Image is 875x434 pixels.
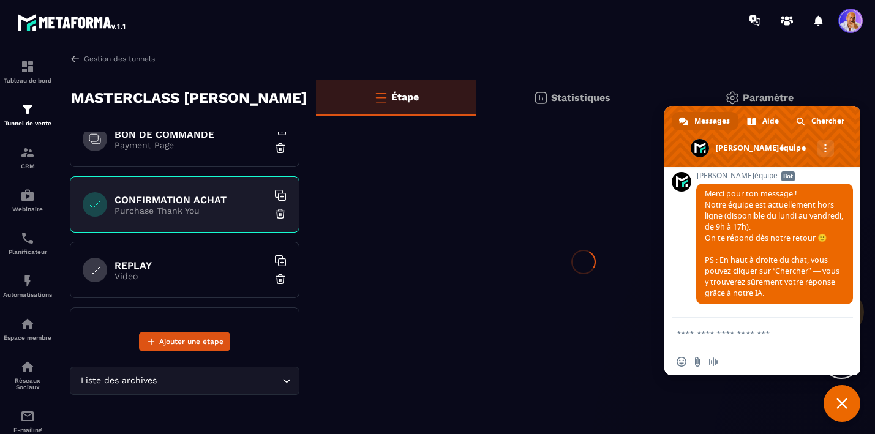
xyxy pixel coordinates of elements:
[3,377,52,391] p: Réseaux Sociaux
[3,179,52,222] a: automationsautomationsWebinaire
[70,367,299,395] div: Search for option
[3,427,52,433] p: E-mailing
[3,50,52,93] a: formationformationTableau de bord
[533,91,548,105] img: stats.20deebd0.svg
[274,273,287,285] img: trash
[811,112,844,130] span: Chercher
[70,53,155,64] a: Gestion des tunnels
[20,316,35,331] img: automations
[20,102,35,117] img: formation
[159,335,223,348] span: Ajouter une étape
[3,307,52,350] a: automationsautomationsEspace membre
[677,318,824,348] textarea: Entrez votre message...
[115,260,268,271] h6: REPLAY
[3,120,52,127] p: Tunnel de vente
[20,409,35,424] img: email
[3,334,52,341] p: Espace membre
[762,112,779,130] span: Aide
[274,208,287,220] img: trash
[20,359,35,374] img: social-network
[705,189,843,298] span: Merci pour ton message ! Notre équipe est actuellement hors ligne (disponible du lundi au vendred...
[374,90,388,105] img: bars-o.4a397970.svg
[20,274,35,288] img: automations
[20,145,35,160] img: formation
[740,112,787,130] a: Aide
[3,222,52,264] a: schedulerschedulerPlanificateur
[159,374,279,387] input: Search for option
[3,77,52,84] p: Tableau de bord
[677,357,686,367] span: Insérer un emoji
[672,112,738,130] a: Messages
[3,350,52,400] a: social-networksocial-networkRéseaux Sociaux
[789,112,853,130] a: Chercher
[725,91,740,105] img: setting-gr.5f69749f.svg
[3,264,52,307] a: automationsautomationsAutomatisations
[70,53,81,64] img: arrow
[20,188,35,203] img: automations
[3,291,52,298] p: Automatisations
[391,91,419,103] p: Étape
[115,271,268,281] p: Video
[3,136,52,179] a: formationformationCRM
[3,163,52,170] p: CRM
[78,374,159,387] span: Liste des archives
[781,171,795,181] span: Bot
[693,357,702,367] span: Envoyer un fichier
[824,385,860,422] a: Fermer le chat
[115,206,268,215] p: Purchase Thank You
[20,231,35,245] img: scheduler
[3,206,52,212] p: Webinaire
[115,140,268,150] p: Payment Page
[743,92,794,103] p: Paramètre
[139,332,230,351] button: Ajouter une étape
[17,11,127,33] img: logo
[696,171,853,180] span: [PERSON_NAME]équipe
[551,92,610,103] p: Statistiques
[3,93,52,136] a: formationformationTunnel de vente
[115,129,268,140] h6: BON DE COMMANDE
[694,112,730,130] span: Messages
[708,357,718,367] span: Message audio
[20,59,35,74] img: formation
[3,249,52,255] p: Planificateur
[274,142,287,154] img: trash
[71,86,307,110] p: MASTERCLASS [PERSON_NAME]
[115,194,268,206] h6: CONFIRMATION ACHAT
